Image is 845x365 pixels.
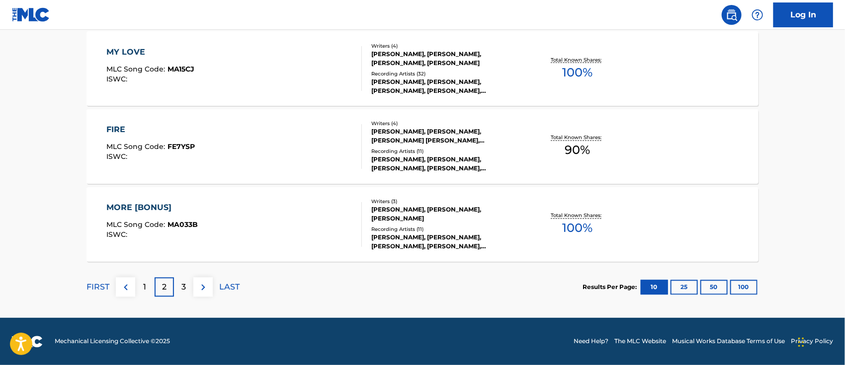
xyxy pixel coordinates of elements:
[371,148,521,155] div: Recording Artists ( 11 )
[181,282,186,293] p: 3
[107,74,130,83] span: ISWC :
[791,337,833,346] a: Privacy Policy
[107,152,130,161] span: ISWC :
[562,64,592,81] span: 100 %
[107,202,198,214] div: MORE [BONUS]
[730,280,758,295] button: 100
[12,336,43,348] img: logo
[371,50,521,68] div: [PERSON_NAME], [PERSON_NAME], [PERSON_NAME], [PERSON_NAME]
[371,128,521,146] div: [PERSON_NAME], [PERSON_NAME], [PERSON_NAME] [PERSON_NAME], [PERSON_NAME]
[86,109,759,184] a: FIREMLC Song Code:FE7YSPISWC:Writers (4)[PERSON_NAME], [PERSON_NAME], [PERSON_NAME] [PERSON_NAME]...
[748,5,767,25] div: Help
[120,282,132,293] img: left
[562,219,592,237] span: 100 %
[671,280,698,295] button: 25
[583,283,639,292] p: Results Per Page:
[107,124,195,136] div: FIRE
[641,280,668,295] button: 10
[197,282,209,293] img: right
[55,337,170,346] span: Mechanical Licensing Collective © 2025
[371,233,521,251] div: [PERSON_NAME], [PERSON_NAME], [PERSON_NAME], [PERSON_NAME], [PERSON_NAME]
[726,9,738,21] img: search
[371,120,521,128] div: Writers ( 4 )
[574,337,608,346] a: Need Help?
[700,280,728,295] button: 50
[371,42,521,50] div: Writers ( 4 )
[798,327,804,357] div: Drag
[795,317,845,365] iframe: Chat Widget
[551,56,604,64] p: Total Known Shares:
[551,134,604,142] p: Total Known Shares:
[672,337,785,346] a: Musical Works Database Terms of Use
[107,220,168,229] span: MLC Song Code :
[565,142,590,159] span: 90 %
[107,65,168,73] span: MLC Song Code :
[12,7,50,22] img: MLC Logo
[107,230,130,239] span: ISWC :
[371,155,521,173] div: [PERSON_NAME], [PERSON_NAME], [PERSON_NAME], [PERSON_NAME], [PERSON_NAME]
[722,5,742,25] a: Public Search
[168,220,198,229] span: MA033B
[144,282,147,293] p: 1
[219,282,240,293] p: LAST
[168,65,195,73] span: MA15CJ
[773,2,833,27] a: Log In
[86,31,759,106] a: MY LOVEMLC Song Code:MA15CJISWC:Writers (4)[PERSON_NAME], [PERSON_NAME], [PERSON_NAME], [PERSON_N...
[371,70,521,77] div: Recording Artists ( 32 )
[371,206,521,223] div: [PERSON_NAME], [PERSON_NAME], [PERSON_NAME]
[107,46,195,58] div: MY LOVE
[371,77,521,95] div: [PERSON_NAME], [PERSON_NAME], [PERSON_NAME], [PERSON_NAME], [PERSON_NAME]
[107,143,168,151] span: MLC Song Code :
[86,282,109,293] p: FIRST
[614,337,666,346] a: The MLC Website
[371,226,521,233] div: Recording Artists ( 11 )
[752,9,763,21] img: help
[168,143,195,151] span: FE7YSP
[162,282,167,293] p: 2
[551,212,604,219] p: Total Known Shares:
[86,187,759,262] a: MORE [BONUS]MLC Song Code:MA033BISWC:Writers (3)[PERSON_NAME], [PERSON_NAME], [PERSON_NAME]Record...
[371,198,521,206] div: Writers ( 3 )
